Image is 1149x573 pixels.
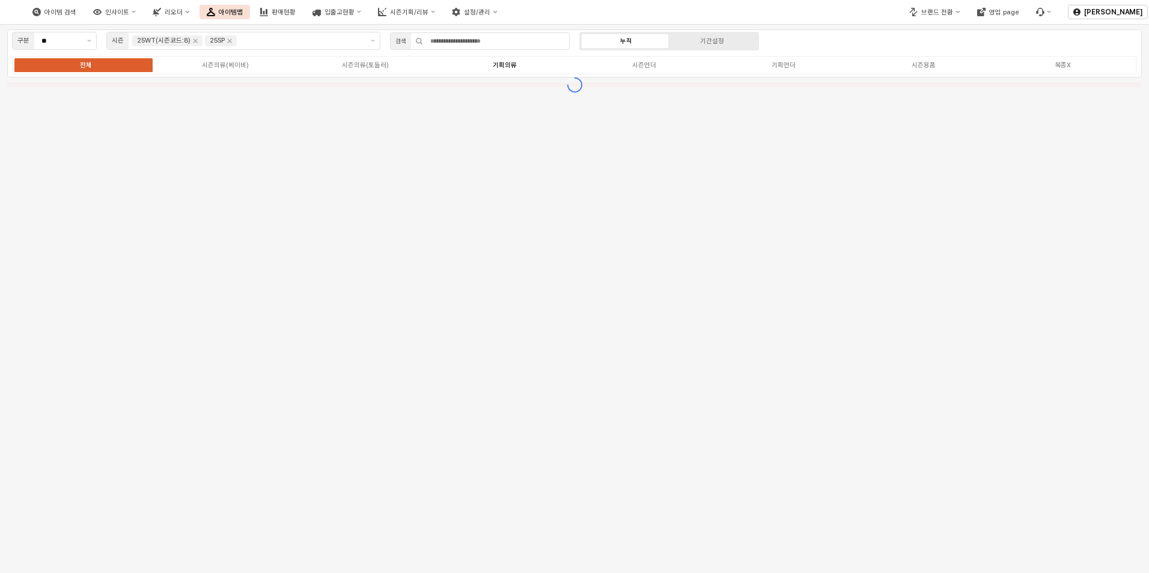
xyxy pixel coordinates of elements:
[17,35,29,46] div: 구분
[156,60,295,70] label: 시즌의류(베이비)
[902,5,967,19] button: 브랜드 전환
[137,35,190,46] div: 25WT(시즌코드:8)
[366,32,380,49] button: 제안 사항 표시
[105,8,129,16] div: 인사이트
[80,61,92,69] div: 전체
[44,8,76,16] div: 아이템 검색
[772,61,796,69] div: 기획언더
[700,37,724,45] div: 기간설정
[210,35,225,46] div: 25SP
[445,5,504,19] button: 설정/관리
[272,8,296,16] div: 판매현황
[970,5,1026,19] button: 영업 page
[112,35,124,46] div: 시즌
[193,38,198,43] div: Remove 25WT(시즌코드:8)
[669,36,755,46] label: 기간설정
[390,8,428,16] div: 시즌기획/리뷰
[227,38,232,43] div: Remove 25SP
[574,60,714,70] label: 시즌언더
[200,5,250,19] button: 아이템맵
[82,32,96,49] button: 제안 사항 표시
[202,61,249,69] div: 시즌의류(베이비)
[993,60,1133,70] label: 복종X
[25,5,84,19] button: 아이템 검색
[493,61,517,69] div: 기획의류
[371,5,442,19] button: 시즌기획/리뷰
[1068,5,1148,19] button: [PERSON_NAME]
[1084,7,1142,17] p: [PERSON_NAME]
[714,60,853,70] label: 기획언더
[16,60,156,70] label: 전체
[296,60,435,70] label: 시즌의류(토들러)
[219,8,243,16] div: 아이템맵
[305,5,368,19] button: 입출고현황
[912,61,936,69] div: 시즌용품
[854,60,993,70] label: 시즌용품
[145,5,197,19] button: 리오더
[1029,5,1058,19] div: 버그 제보 및 기능 개선 요청
[252,5,303,19] button: 판매현황
[584,36,669,46] label: 누적
[342,61,389,69] div: 시즌의류(토들러)
[325,8,355,16] div: 입출고현황
[165,8,183,16] div: 리오더
[86,5,143,19] button: 인사이트
[989,8,1019,16] div: 영업 page
[620,37,632,45] div: 누적
[632,61,656,69] div: 시즌언더
[435,60,574,70] label: 기획의류
[1055,61,1071,69] div: 복종X
[395,36,406,46] div: 검색
[921,8,953,16] div: 브랜드 전환
[464,8,490,16] div: 설정/관리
